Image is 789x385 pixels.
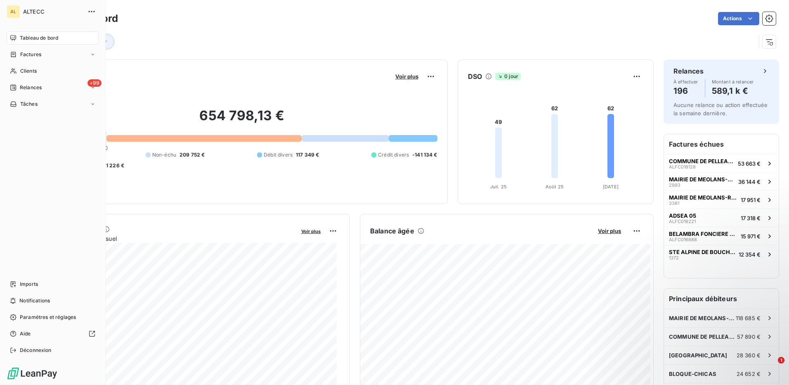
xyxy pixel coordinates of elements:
span: +99 [87,79,102,87]
h2: 654 798,13 € [47,107,437,132]
a: Aide [7,327,99,340]
span: MAIRIE DE MEOLANS-REVEL [669,194,737,201]
span: Voir plus [598,228,621,234]
tspan: [DATE] [603,184,619,190]
button: COMMUNE DE PELLEAUTIERALFC01812853 663 € [664,154,779,172]
span: STE ALPINE DE BOUCHERIE CHARCUTERIE L'ARGENTIERE [669,249,735,255]
span: 17 951 € [741,197,761,203]
button: STE ALPINE DE BOUCHERIE CHARCUTERIE L'ARGENTIERE137212 354 € [664,245,779,263]
span: 24 652 € [737,371,761,377]
button: BELAMBRA FONCIERE TOURISMEALFC01688815 971 € [664,227,779,245]
span: 117 349 € [296,151,319,159]
button: MAIRIE DE MEOLANS-REVEL338117 951 € [664,190,779,209]
h6: Principaux débiteurs [664,289,779,309]
h6: DSO [468,71,482,81]
h4: 589,1 k € [712,84,754,97]
span: Aucune relance ou action effectuée la semaine dernière. [673,102,768,116]
span: ALFC018128 [669,164,696,169]
span: Notifications [19,297,50,304]
h6: Relances [673,66,704,76]
span: 12 354 € [739,251,761,258]
span: Débit divers [264,151,293,159]
tspan: Juil. 25 [490,184,507,190]
span: Voir plus [395,73,418,80]
button: MAIRIE DE MEOLANS-REVEL299336 144 € [664,172,779,190]
button: Voir plus [393,73,421,80]
span: 3381 [669,201,679,206]
h4: 196 [673,84,698,97]
span: Factures [20,51,41,58]
span: Paramètres et réglages [20,314,76,321]
span: Crédit divers [378,151,409,159]
h6: Balance âgée [370,226,414,236]
h6: Factures échues [664,134,779,154]
span: 1 [778,357,784,364]
span: 17 318 € [741,215,761,221]
span: 209 752 € [180,151,205,159]
span: MAIRIE DE MEOLANS-REVEL [669,176,735,183]
span: Déconnexion [20,347,52,354]
button: Voir plus [595,227,624,235]
span: 2993 [669,183,680,188]
span: 1372 [669,255,679,260]
span: ADSEA 05 [669,212,696,219]
span: À effectuer [673,79,698,84]
span: Montant à relancer [712,79,754,84]
span: -1 226 € [104,162,124,169]
span: Non-échu [152,151,176,159]
div: AL [7,5,20,18]
span: Relances [20,84,42,91]
span: ALFC018221 [669,219,696,224]
span: Clients [20,67,37,75]
span: 53 663 € [738,160,761,167]
span: ALTECC [23,8,83,15]
button: Voir plus [299,227,323,235]
tspan: Août 25 [546,184,564,190]
span: -141 134 € [412,151,437,159]
span: Chiffre d'affaires mensuel [47,234,295,243]
span: Imports [20,280,38,288]
span: Voir plus [301,228,321,234]
iframe: Intercom notifications message [624,305,789,363]
span: Aide [20,330,31,337]
span: 0 [104,145,108,151]
button: ADSEA 05ALFC01822117 318 € [664,209,779,227]
span: Tâches [20,100,38,108]
span: BLOQUE-CHICAS [669,371,716,377]
span: 15 971 € [741,233,761,240]
img: Logo LeanPay [7,367,58,380]
span: COMMUNE DE PELLEAUTIER [669,158,735,164]
span: ALFC016888 [669,237,697,242]
span: BELAMBRA FONCIERE TOURISME [669,231,737,237]
button: Actions [718,12,759,25]
span: Tableau de bord [20,34,58,42]
iframe: Intercom live chat [761,357,781,377]
span: 36 144 € [738,178,761,185]
span: 0 jour [495,73,521,80]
